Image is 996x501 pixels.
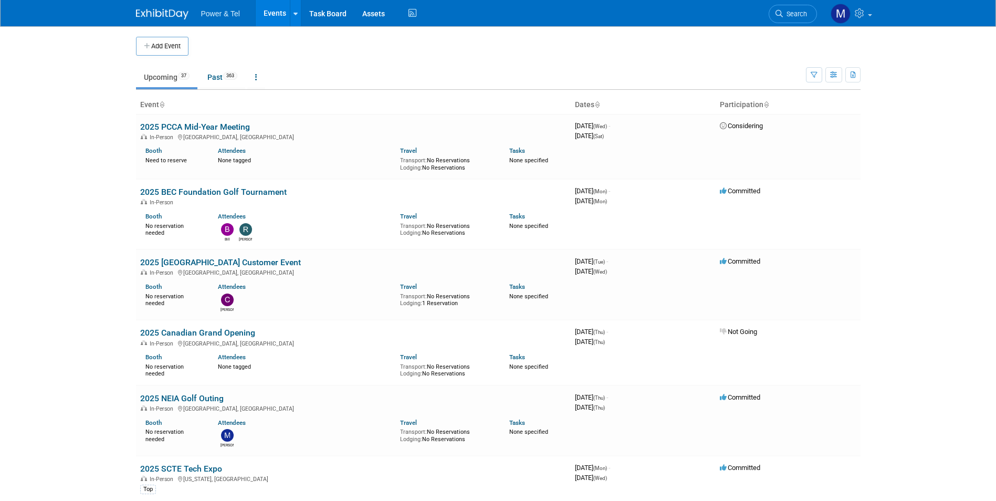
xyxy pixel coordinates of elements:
[575,257,608,265] span: [DATE]
[575,122,610,130] span: [DATE]
[509,283,525,290] a: Tasks
[400,370,422,377] span: Lodging:
[575,132,604,140] span: [DATE]
[178,72,190,80] span: 37
[575,338,605,346] span: [DATE]
[140,464,222,474] a: 2025 SCTE Tech Expo
[145,426,203,443] div: No reservation needed
[239,236,252,242] div: Robert Zuzek
[221,294,234,306] img: Chris Noora
[609,187,610,195] span: -
[218,155,392,164] div: None tagged
[141,199,147,204] img: In-Person Event
[400,164,422,171] span: Lodging:
[145,419,162,426] a: Booth
[593,395,605,401] span: (Thu)
[218,353,246,361] a: Attendees
[145,147,162,154] a: Booth
[145,291,203,307] div: No reservation needed
[400,291,494,307] div: No Reservations 1 Reservation
[400,213,417,220] a: Travel
[575,474,607,482] span: [DATE]
[720,122,763,130] span: Considering
[769,5,817,23] a: Search
[593,339,605,345] span: (Thu)
[136,67,197,87] a: Upcoming37
[150,476,176,483] span: In-Person
[571,96,716,114] th: Dates
[593,123,607,129] span: (Wed)
[575,328,608,336] span: [DATE]
[140,474,567,483] div: [US_STATE], [GEOGRAPHIC_DATA]
[140,122,250,132] a: 2025 PCCA Mid-Year Meeting
[150,269,176,276] span: In-Person
[609,464,610,472] span: -
[221,429,234,442] img: Mike Brems
[720,328,757,336] span: Not Going
[218,419,246,426] a: Attendees
[609,122,610,130] span: -
[218,361,392,371] div: None tagged
[593,269,607,275] span: (Wed)
[239,223,252,236] img: Robert Zuzek
[509,419,525,426] a: Tasks
[140,132,567,141] div: [GEOGRAPHIC_DATA], [GEOGRAPHIC_DATA]
[136,9,188,19] img: ExhibitDay
[720,464,760,472] span: Committed
[720,257,760,265] span: Committed
[140,404,567,412] div: [GEOGRAPHIC_DATA], [GEOGRAPHIC_DATA]
[509,157,548,164] span: None specified
[606,393,608,401] span: -
[593,329,605,335] span: (Thu)
[720,393,760,401] span: Committed
[140,328,255,338] a: 2025 Canadian Grand Opening
[221,306,234,312] div: Chris Noora
[218,147,246,154] a: Attendees
[400,300,422,307] span: Lodging:
[159,100,164,109] a: Sort by Event Name
[145,361,203,378] div: No reservation needed
[221,442,234,448] div: Mike Brems
[400,429,427,435] span: Transport:
[400,436,422,443] span: Lodging:
[150,405,176,412] span: In-Person
[221,236,234,242] div: Bill Rinehardt
[783,10,807,18] span: Search
[831,4,851,24] img: Madalyn Bobbitt
[509,429,548,435] span: None specified
[575,197,607,205] span: [DATE]
[509,147,525,154] a: Tasks
[575,393,608,401] span: [DATE]
[593,199,607,204] span: (Mon)
[200,67,245,87] a: Past363
[509,293,548,300] span: None specified
[400,293,427,300] span: Transport:
[593,465,607,471] span: (Mon)
[140,268,567,276] div: [GEOGRAPHIC_DATA], [GEOGRAPHIC_DATA]
[140,257,301,267] a: 2025 [GEOGRAPHIC_DATA] Customer Event
[145,353,162,361] a: Booth
[763,100,769,109] a: Sort by Participation Type
[509,363,548,370] span: None specified
[221,223,234,236] img: Bill Rinehardt
[400,229,422,236] span: Lodging:
[140,485,156,494] div: Top
[223,72,237,80] span: 363
[400,155,494,171] div: No Reservations No Reservations
[720,187,760,195] span: Committed
[575,267,607,275] span: [DATE]
[145,221,203,237] div: No reservation needed
[218,213,246,220] a: Attendees
[400,147,417,154] a: Travel
[593,133,604,139] span: (Sat)
[606,328,608,336] span: -
[140,187,287,197] a: 2025 BEC Foundation Golf Tournament
[136,96,571,114] th: Event
[593,189,607,194] span: (Mon)
[141,405,147,411] img: In-Person Event
[593,475,607,481] span: (Wed)
[400,426,494,443] div: No Reservations No Reservations
[400,283,417,290] a: Travel
[593,259,605,265] span: (Tue)
[400,361,494,378] div: No Reservations No Reservations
